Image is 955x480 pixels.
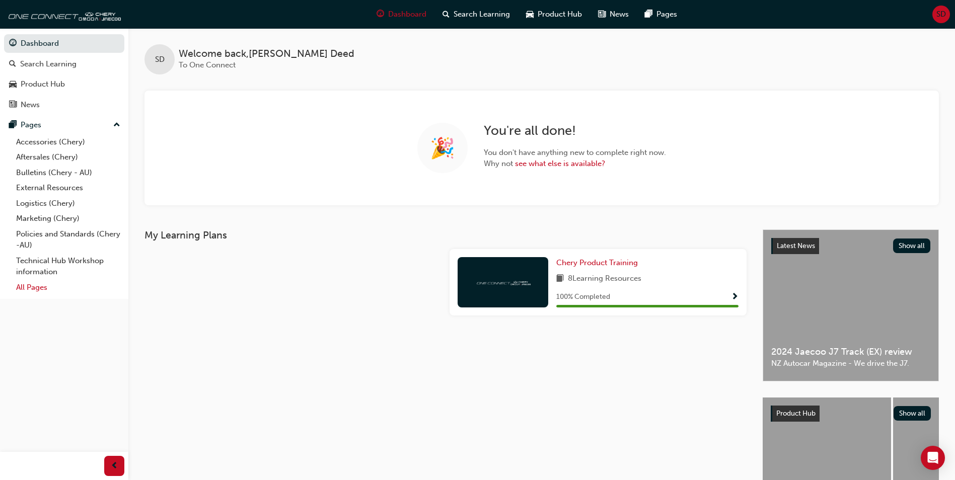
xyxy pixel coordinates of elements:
[21,119,41,131] div: Pages
[434,4,518,25] a: search-iconSearch Learning
[776,409,816,418] span: Product Hub
[645,8,652,21] span: pages-icon
[484,147,666,158] span: You don't have anything new to complete right now.
[518,4,590,25] a: car-iconProduct Hub
[9,121,17,130] span: pages-icon
[771,346,930,358] span: 2024 Jaecoo J7 Track (EX) review
[936,9,946,20] span: SD
[111,460,118,472] span: prev-icon
[12,165,124,181] a: Bulletins (Chery - AU)
[21,99,40,111] div: News
[9,80,17,89] span: car-icon
[12,149,124,165] a: Aftersales (Chery)
[526,8,534,21] span: car-icon
[144,229,747,241] h3: My Learning Plans
[377,8,384,21] span: guage-icon
[921,446,945,470] div: Open Intercom Messenger
[9,39,17,48] span: guage-icon
[637,4,685,25] a: pages-iconPages
[20,58,77,70] div: Search Learning
[9,101,17,110] span: news-icon
[538,9,582,20] span: Product Hub
[556,257,642,269] a: Chery Product Training
[590,4,637,25] a: news-iconNews
[763,229,939,381] a: Latest NewsShow all2024 Jaecoo J7 Track (EX) reviewNZ Autocar Magazine - We drive the J7.
[12,253,124,280] a: Technical Hub Workshop information
[894,406,931,421] button: Show all
[9,60,16,69] span: search-icon
[12,211,124,226] a: Marketing (Chery)
[4,32,124,116] button: DashboardSearch LearningProduct HubNews
[771,406,931,422] a: Product HubShow all
[731,293,739,302] span: Show Progress
[656,9,677,20] span: Pages
[556,258,638,267] span: Chery Product Training
[568,273,641,285] span: 8 Learning Resources
[556,291,610,303] span: 100 % Completed
[475,277,531,287] img: oneconnect
[4,116,124,134] button: Pages
[12,134,124,150] a: Accessories (Chery)
[113,119,120,132] span: up-icon
[515,159,605,168] a: see what else is available?
[4,55,124,73] a: Search Learning
[484,123,666,139] h2: You're all done!
[932,6,950,23] button: SD
[4,75,124,94] a: Product Hub
[5,4,121,24] img: oneconnect
[388,9,426,20] span: Dashboard
[12,180,124,196] a: External Resources
[771,238,930,254] a: Latest NewsShow all
[12,280,124,295] a: All Pages
[4,96,124,114] a: News
[179,48,354,60] span: Welcome back , [PERSON_NAME] Deed
[21,78,65,90] div: Product Hub
[556,273,564,285] span: book-icon
[155,54,165,65] span: SD
[430,142,455,154] span: 🎉
[12,196,124,211] a: Logistics (Chery)
[4,34,124,53] a: Dashboard
[454,9,510,20] span: Search Learning
[484,158,666,170] span: Why not
[598,8,606,21] span: news-icon
[443,8,450,21] span: search-icon
[731,291,739,303] button: Show Progress
[610,9,629,20] span: News
[179,60,236,69] span: To One Connect
[777,242,815,250] span: Latest News
[369,4,434,25] a: guage-iconDashboard
[771,358,930,369] span: NZ Autocar Magazine - We drive the J7.
[893,238,931,253] button: Show all
[12,226,124,253] a: Policies and Standards (Chery -AU)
